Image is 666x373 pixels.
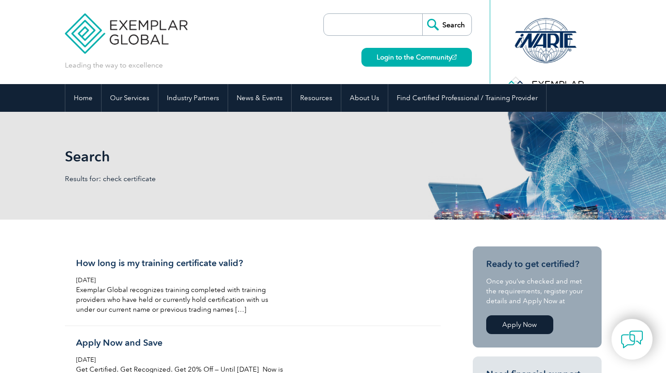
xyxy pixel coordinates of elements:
[341,84,388,112] a: About Us
[65,148,408,165] h1: Search
[422,14,471,35] input: Search
[76,276,96,284] span: [DATE]
[65,60,163,70] p: Leading the way to excellence
[361,48,472,67] a: Login to the Community
[76,337,288,348] h3: Apply Now and Save
[65,174,333,184] p: Results for: check certificate
[621,328,643,351] img: contact-chat.png
[65,84,101,112] a: Home
[76,285,288,314] p: Exemplar Global recognizes training completed with training providers who have held or currently ...
[76,356,96,364] span: [DATE]
[158,84,228,112] a: Industry Partners
[102,84,158,112] a: Our Services
[388,84,546,112] a: Find Certified Professional / Training Provider
[292,84,341,112] a: Resources
[486,276,588,306] p: Once you’ve checked and met the requirements, register your details and Apply Now at
[486,259,588,270] h3: Ready to get certified?
[76,258,288,269] h3: How long is my training certificate valid?
[65,246,441,326] a: How long is my training certificate valid? [DATE] Exemplar Global recognizes training completed w...
[228,84,291,112] a: News & Events
[452,55,457,59] img: open_square.png
[486,315,553,334] a: Apply Now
